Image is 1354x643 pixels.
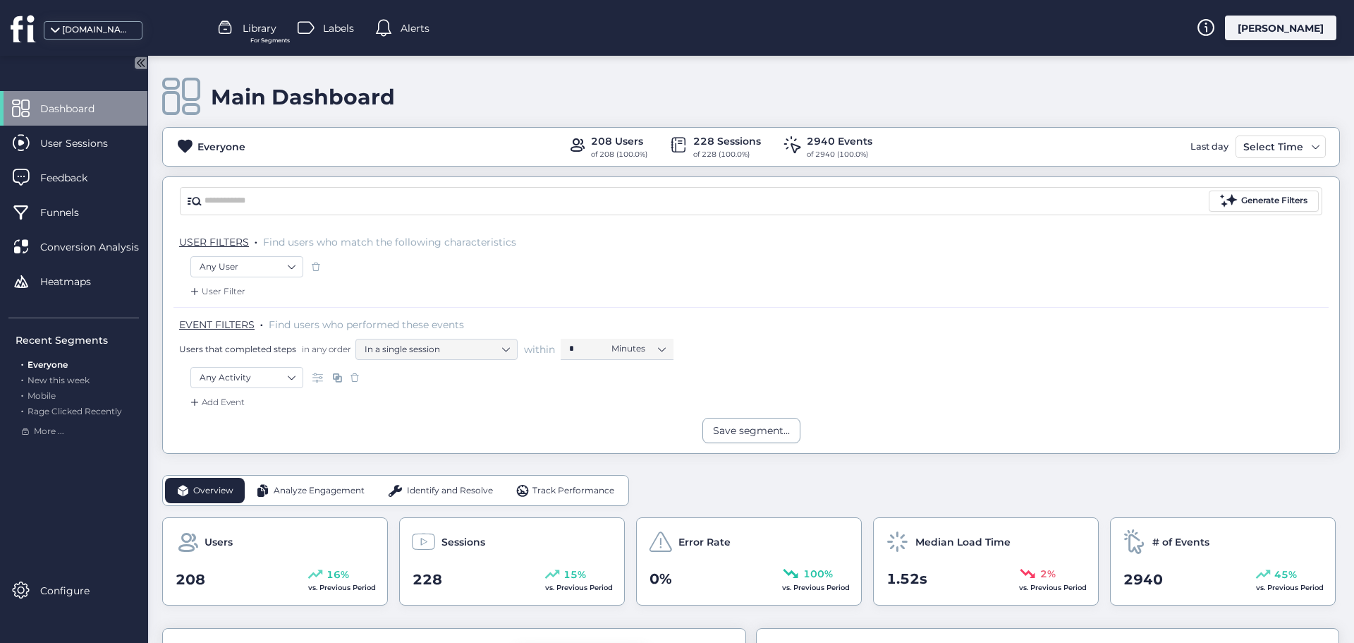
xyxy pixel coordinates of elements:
[211,84,395,110] div: Main Dashboard
[188,395,245,409] div: Add Event
[16,332,139,348] div: Recent Segments
[803,566,833,582] span: 100%
[441,534,485,550] span: Sessions
[591,133,647,149] div: 208 Users
[40,583,111,599] span: Configure
[28,390,56,401] span: Mobile
[40,136,129,151] span: User Sessions
[915,534,1011,550] span: Median Load Time
[365,339,508,360] nz-select-item: In a single session
[649,568,672,590] span: 0%
[693,133,761,149] div: 228 Sessions
[40,101,116,116] span: Dashboard
[413,569,442,591] span: 228
[193,484,233,498] span: Overview
[1152,534,1209,550] span: # of Events
[40,274,112,289] span: Heatmaps
[782,583,850,592] span: vs. Previous Period
[34,425,64,438] span: More ...
[545,583,613,592] span: vs. Previous Period
[1123,569,1163,591] span: 2940
[299,343,351,355] span: in any order
[678,534,731,550] span: Error Rate
[250,36,290,45] span: For Segments
[532,484,614,498] span: Track Performance
[21,403,23,416] span: .
[179,318,255,331] span: EVENT FILTERS
[205,534,233,550] span: Users
[1209,191,1319,212] button: Generate Filters
[260,316,263,330] span: .
[62,23,133,37] div: [DOMAIN_NAME]
[1241,194,1307,208] div: Generate Filters
[188,284,245,299] div: User Filter
[40,170,109,186] span: Feedback
[21,372,23,385] span: .
[591,149,647,160] div: of 208 (100.0%)
[323,20,354,36] span: Labels
[1274,567,1297,582] span: 45%
[524,342,555,356] span: within
[179,236,249,248] span: USER FILTERS
[611,338,665,359] nz-select-item: Minutes
[407,484,493,498] span: Identify and Resolve
[807,133,872,149] div: 2940 Events
[807,149,872,160] div: of 2940 (100.0%)
[1019,583,1087,592] span: vs. Previous Period
[200,256,294,277] nz-select-item: Any User
[197,139,245,155] div: Everyone
[713,423,790,438] div: Save segment...
[243,20,276,36] span: Library
[1240,138,1307,155] div: Select Time
[176,569,205,591] span: 208
[308,583,376,592] span: vs. Previous Period
[269,318,464,331] span: Find users who performed these events
[28,359,68,370] span: Everyone
[693,149,761,160] div: of 228 (100.0%)
[200,367,294,388] nz-select-item: Any Activity
[28,406,122,416] span: Rage Clicked Recently
[1225,16,1336,40] div: [PERSON_NAME]
[40,205,100,220] span: Funnels
[563,567,586,582] span: 15%
[401,20,429,36] span: Alerts
[327,567,349,582] span: 16%
[1256,583,1324,592] span: vs. Previous Period
[886,568,927,590] span: 1.52s
[21,356,23,370] span: .
[274,484,365,498] span: Analyze Engagement
[263,236,516,248] span: Find users who match the following characteristics
[28,375,90,385] span: New this week
[255,233,257,247] span: .
[1187,136,1232,158] div: Last day
[21,387,23,401] span: .
[1040,566,1056,582] span: 2%
[40,239,160,255] span: Conversion Analysis
[179,343,296,355] span: Users that completed steps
